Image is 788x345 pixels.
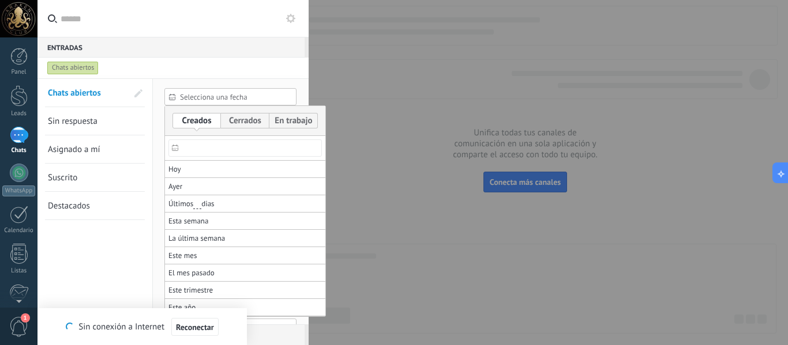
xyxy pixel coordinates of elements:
[168,161,181,177] span: Hoy
[168,282,213,298] span: Este trimestre
[168,196,215,212] span: Últimos dias
[168,299,196,316] span: Este año
[168,179,182,195] span: Ayer
[176,323,214,331] span: Reconectar
[171,318,219,336] button: Reconectar
[66,317,218,336] div: Sin conexión a Internet
[168,230,225,247] span: La última semana
[168,265,215,281] span: El mes pasado
[168,213,208,229] span: Esta semana
[168,248,197,264] span: Este mes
